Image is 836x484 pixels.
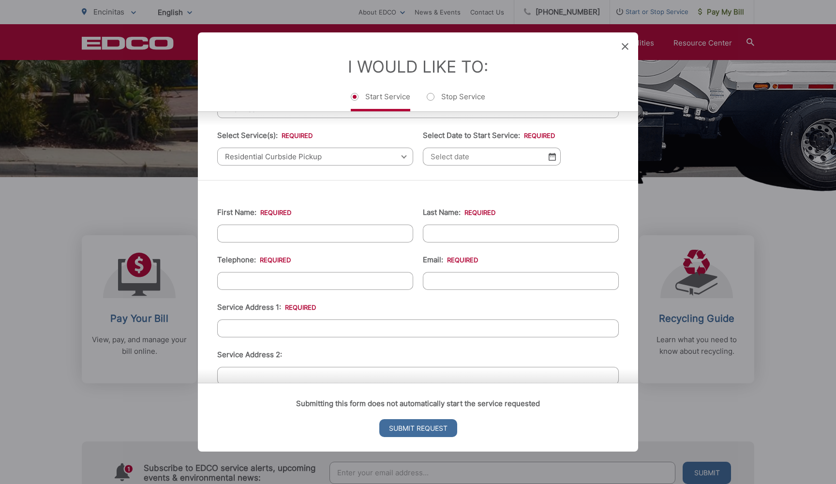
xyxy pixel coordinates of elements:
[217,148,413,166] span: Residential Curbside Pickup
[217,350,282,359] label: Service Address 2:
[217,256,291,264] label: Telephone:
[217,131,313,140] label: Select Service(s):
[379,419,457,437] input: Submit Request
[217,208,291,217] label: First Name:
[423,256,478,264] label: Email:
[423,148,561,166] input: Select date
[351,92,410,111] label: Start Service
[549,152,556,161] img: Select date
[427,92,485,111] label: Stop Service
[348,57,488,76] label: I Would Like To:
[423,208,495,217] label: Last Name:
[217,303,316,312] label: Service Address 1:
[423,131,555,140] label: Select Date to Start Service:
[296,399,540,408] strong: Submitting this form does not automatically start the service requested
